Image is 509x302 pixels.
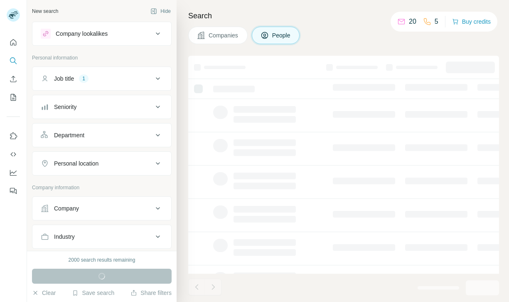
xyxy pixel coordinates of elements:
button: Personal location [32,153,171,173]
button: Industry [32,227,171,247]
div: Company [54,204,79,213]
h4: Search [188,10,499,22]
p: 20 [409,17,416,27]
div: Department [54,131,84,139]
button: Job title1 [32,69,171,89]
button: Company [32,198,171,218]
div: New search [32,7,58,15]
button: Quick start [7,35,20,50]
div: Personal location [54,159,98,168]
button: Company lookalikes [32,24,171,44]
button: Hide [145,5,177,17]
p: Personal information [32,54,172,62]
button: Enrich CSV [7,72,20,87]
button: My lists [7,90,20,105]
button: Dashboard [7,165,20,180]
span: People [272,31,291,40]
button: Search [7,53,20,68]
div: 2000 search results remaining [69,256,135,264]
div: Job title [54,74,74,83]
div: 1 [79,75,89,82]
div: Company lookalikes [56,30,108,38]
button: Save search [72,289,114,297]
button: Feedback [7,183,20,198]
button: Use Surfe on LinkedIn [7,129,20,144]
button: Use Surfe API [7,147,20,162]
div: Industry [54,233,75,241]
button: Buy credits [452,16,491,27]
span: Companies [209,31,239,40]
button: Share filters [130,289,172,297]
p: 5 [435,17,438,27]
p: Company information [32,184,172,191]
div: Seniority [54,103,76,111]
button: Department [32,125,171,145]
button: Clear [32,289,56,297]
button: Seniority [32,97,171,117]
